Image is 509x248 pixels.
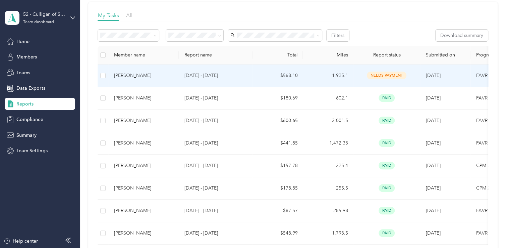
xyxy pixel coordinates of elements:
[420,46,470,65] th: Submitted on
[303,200,353,222] td: 285.98
[379,184,395,192] span: paid
[16,147,47,154] span: Team Settings
[471,210,509,248] iframe: Everlance-gr Chat Button Frame
[184,117,247,124] p: [DATE] - [DATE]
[379,162,395,169] span: paid
[426,208,440,213] span: [DATE]
[114,52,173,58] div: Member name
[184,94,247,102] p: [DATE] - [DATE]
[252,65,303,87] td: $568.10
[114,94,173,102] div: [PERSON_NAME]
[23,11,65,18] div: 52 - Culligan of Sylmar
[252,177,303,200] td: $178.85
[16,53,37,60] span: Members
[184,72,247,79] p: [DATE] - [DATE]
[23,20,54,24] div: Team dashboard
[16,132,37,139] span: Summary
[114,184,173,192] div: [PERSON_NAME]
[16,100,34,108] span: Reports
[303,132,353,155] td: 1,472.33
[179,46,252,65] th: Report name
[426,73,440,78] span: [DATE]
[16,85,45,92] span: Data Exports
[426,230,440,236] span: [DATE]
[252,222,303,245] td: $548.99
[184,184,247,192] p: [DATE] - [DATE]
[16,116,43,123] span: Compliance
[114,117,173,124] div: [PERSON_NAME]
[379,207,395,214] span: paid
[114,139,173,147] div: [PERSON_NAME]
[367,72,406,79] span: needs payment
[303,87,353,110] td: 602.1
[379,229,395,237] span: paid
[426,185,440,191] span: [DATE]
[184,207,247,214] p: [DATE] - [DATE]
[379,139,395,147] span: paid
[98,12,119,18] span: My Tasks
[303,177,353,200] td: 255.5
[303,65,353,87] td: 1,925.1
[114,72,173,79] div: [PERSON_NAME]
[126,12,132,18] span: All
[184,162,247,169] p: [DATE] - [DATE]
[252,110,303,132] td: $600.65
[4,238,38,245] button: Help center
[108,46,179,65] th: Member name
[252,87,303,110] td: $180.69
[308,52,348,58] div: Miles
[379,117,395,124] span: paid
[426,140,440,146] span: [DATE]
[16,38,30,45] span: Home
[327,30,349,41] button: Filters
[303,222,353,245] td: 1,793.5
[114,162,173,169] div: [PERSON_NAME]
[436,30,488,41] button: Download summary
[258,52,297,58] div: Total
[252,155,303,177] td: $157.78
[114,207,173,214] div: [PERSON_NAME]
[303,155,353,177] td: 225.4
[16,69,30,76] span: Teams
[184,139,247,147] p: [DATE] - [DATE]
[114,230,173,237] div: [PERSON_NAME]
[426,95,440,101] span: [DATE]
[426,118,440,123] span: [DATE]
[252,132,303,155] td: $441.85
[358,52,415,58] span: Report status
[252,200,303,222] td: $87.57
[184,230,247,237] p: [DATE] - [DATE]
[379,94,395,102] span: paid
[303,110,353,132] td: 2,001.5
[426,163,440,168] span: [DATE]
